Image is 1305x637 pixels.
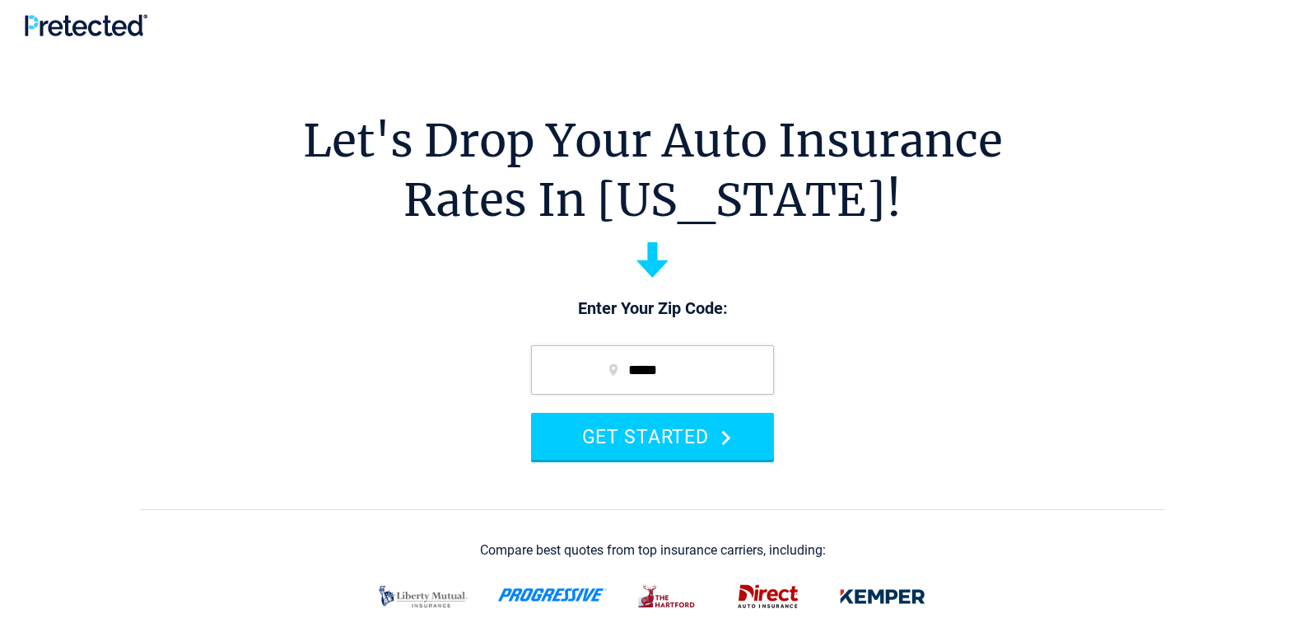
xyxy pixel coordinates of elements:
[369,575,478,618] img: liberty
[25,14,147,36] img: Pretected Logo
[480,543,826,558] div: Compare best quotes from top insurance carriers, including:
[531,413,774,460] button: GET STARTED
[828,575,937,618] img: kemper
[531,345,774,395] input: zip code
[515,297,790,321] p: Enter Your Zip Code:
[497,588,608,602] img: progressive
[303,111,1003,230] h1: Let's Drop Your Auto Insurance Rates In [US_STATE]!
[627,575,708,618] img: thehartford
[728,575,809,618] img: direct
